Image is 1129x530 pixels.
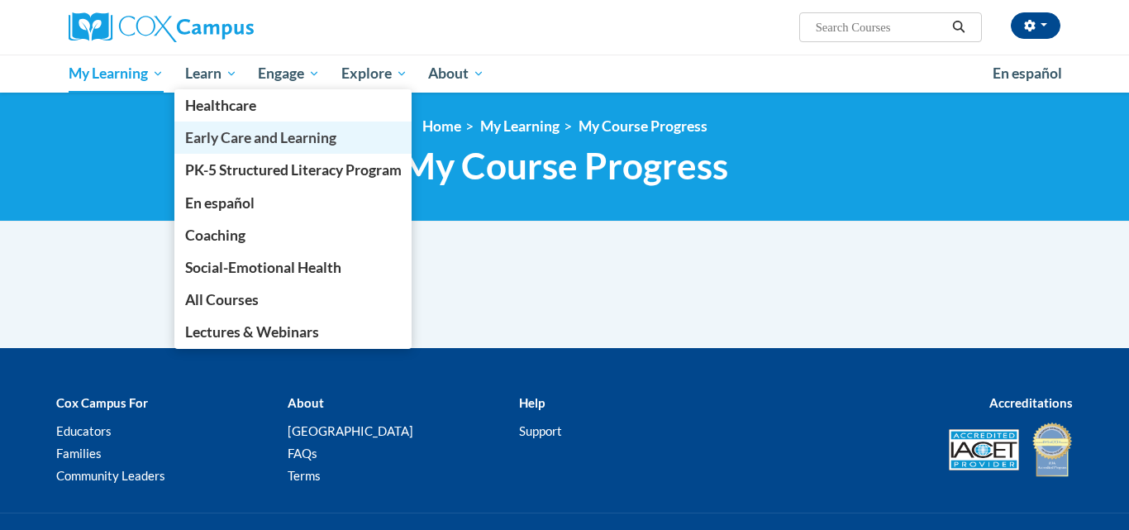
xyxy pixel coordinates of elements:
[579,117,707,135] a: My Course Progress
[288,395,324,410] b: About
[946,17,971,37] button: Search
[402,144,728,188] span: My Course Progress
[56,423,112,438] a: Educators
[174,251,412,284] a: Social-Emotional Health
[69,12,383,42] a: Cox Campus
[174,284,412,316] a: All Courses
[44,55,1085,93] div: Main menu
[174,154,412,186] a: PK-5 Structured Literacy Program
[58,55,174,93] a: My Learning
[341,64,407,84] span: Explore
[989,395,1073,410] b: Accreditations
[519,395,545,410] b: Help
[174,122,412,154] a: Early Care and Learning
[174,219,412,251] a: Coaching
[1031,421,1073,479] img: IDA® Accredited
[418,55,496,93] a: About
[258,64,320,84] span: Engage
[185,291,259,308] span: All Courses
[69,64,164,84] span: My Learning
[288,423,413,438] a: [GEOGRAPHIC_DATA]
[185,323,319,341] span: Lectures & Webinars
[982,56,1073,91] a: En español
[69,12,254,42] img: Cox Campus
[247,55,331,93] a: Engage
[185,97,256,114] span: Healthcare
[428,64,484,84] span: About
[185,194,255,212] span: En español
[185,64,237,84] span: Learn
[56,395,148,410] b: Cox Campus For
[814,17,946,37] input: Search Courses
[480,117,560,135] a: My Learning
[185,227,245,244] span: Coaching
[1011,12,1060,39] button: Account Settings
[56,468,165,483] a: Community Leaders
[331,55,418,93] a: Explore
[288,446,317,461] a: FAQs
[174,89,412,122] a: Healthcare
[185,259,341,276] span: Social-Emotional Health
[185,129,336,146] span: Early Care and Learning
[949,429,1019,470] img: Accredited IACET® Provider
[174,187,412,219] a: En español
[185,161,402,179] span: PK-5 Structured Literacy Program
[174,316,412,348] a: Lectures & Webinars
[174,55,248,93] a: Learn
[288,468,321,483] a: Terms
[519,423,562,438] a: Support
[56,446,102,461] a: Families
[422,117,461,135] a: Home
[993,64,1062,82] span: En español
